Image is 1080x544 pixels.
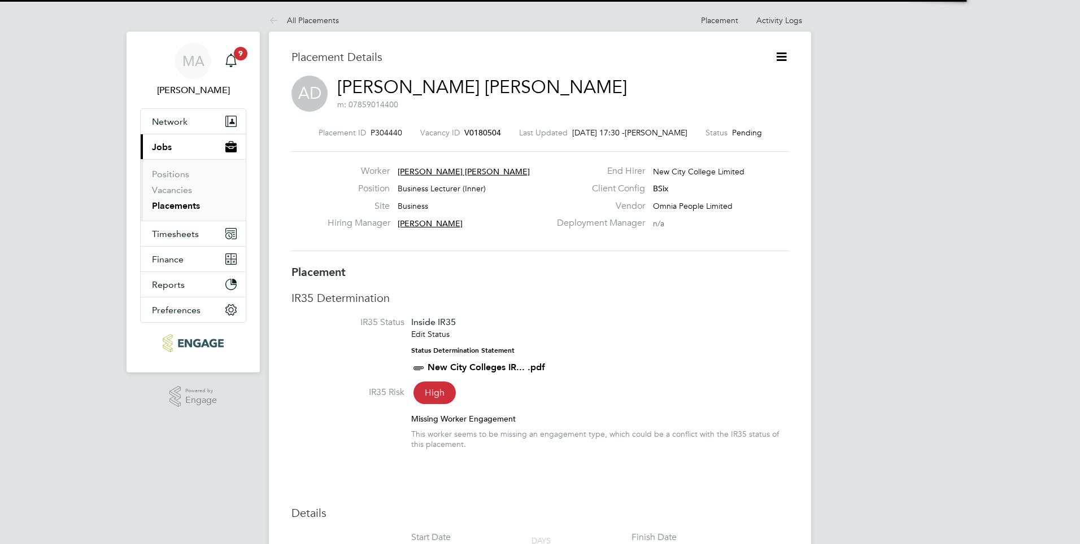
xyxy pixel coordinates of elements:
[411,532,451,543] div: Start Date
[182,54,204,68] span: MA
[234,47,247,60] span: 9
[269,15,339,25] a: All Placements
[141,247,246,271] button: Finance
[337,99,398,109] span: m: 07859014400
[411,346,515,354] strong: Status Determination Statement
[653,166,744,177] span: New City College Limited
[732,128,762,138] span: Pending
[152,229,199,239] span: Timesheets
[328,183,390,195] label: Position
[398,218,463,229] span: [PERSON_NAME]
[413,381,456,404] span: High
[550,165,645,177] label: End Hirer
[519,128,568,138] label: Last Updated
[319,128,366,138] label: Placement ID
[163,334,223,352] img: ncclondon-logo-retina.png
[152,116,188,127] span: Network
[152,254,184,265] span: Finance
[291,387,404,398] label: IR35 Risk
[291,50,757,64] h3: Placement Details
[550,217,645,229] label: Deployment Manager
[371,128,402,138] span: P304440
[140,84,246,97] span: Mahnaz Asgari Joorshari
[464,128,501,138] span: V0180504
[420,128,460,138] label: Vacancy ID
[550,183,645,195] label: Client Config
[411,329,450,339] a: Edit Status
[140,43,246,97] a: MA[PERSON_NAME]
[653,218,664,229] span: n/a
[127,32,260,372] nav: Main navigation
[428,362,545,372] a: New City Colleges IR... .pdf
[141,134,246,159] button: Jobs
[152,200,200,211] a: Placements
[398,183,486,194] span: Business Lecturer (Inner)
[152,185,192,195] a: Vacancies
[152,305,201,315] span: Preferences
[572,128,625,138] span: [DATE] 17:30 -
[328,165,390,177] label: Worker
[141,109,246,134] button: Network
[141,159,246,221] div: Jobs
[140,334,246,352] a: Go to home page
[291,76,328,112] span: AD
[185,396,217,405] span: Engage
[141,221,246,246] button: Timesheets
[706,128,728,138] label: Status
[398,166,530,177] span: [PERSON_NAME] [PERSON_NAME]
[328,217,390,229] label: Hiring Manager
[653,183,668,194] span: BSix
[152,169,189,179] a: Positions
[411,429,789,449] div: This worker seems to be missing an engagement type, which could be a conflict with the IR35 statu...
[701,15,738,25] a: Placement
[291,317,404,328] label: IR35 Status
[291,265,346,279] b: Placement
[653,201,733,211] span: Omnia People Limited
[152,279,185,290] span: Reports
[337,76,627,98] a: [PERSON_NAME] [PERSON_NAME]
[411,414,789,424] div: Missing Worker Engagement
[756,15,802,25] a: Activity Logs
[291,506,789,520] h3: Details
[411,317,456,327] span: Inside IR35
[550,200,645,212] label: Vendor
[141,272,246,297] button: Reports
[328,200,390,212] label: Site
[141,297,246,322] button: Preferences
[169,386,217,407] a: Powered byEngage
[625,128,687,138] span: [PERSON_NAME]
[220,43,242,79] a: 9
[291,291,789,305] h3: IR35 Determination
[398,201,428,211] span: Business
[632,532,677,543] div: Finish Date
[152,142,172,152] span: Jobs
[185,386,217,396] span: Powered by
